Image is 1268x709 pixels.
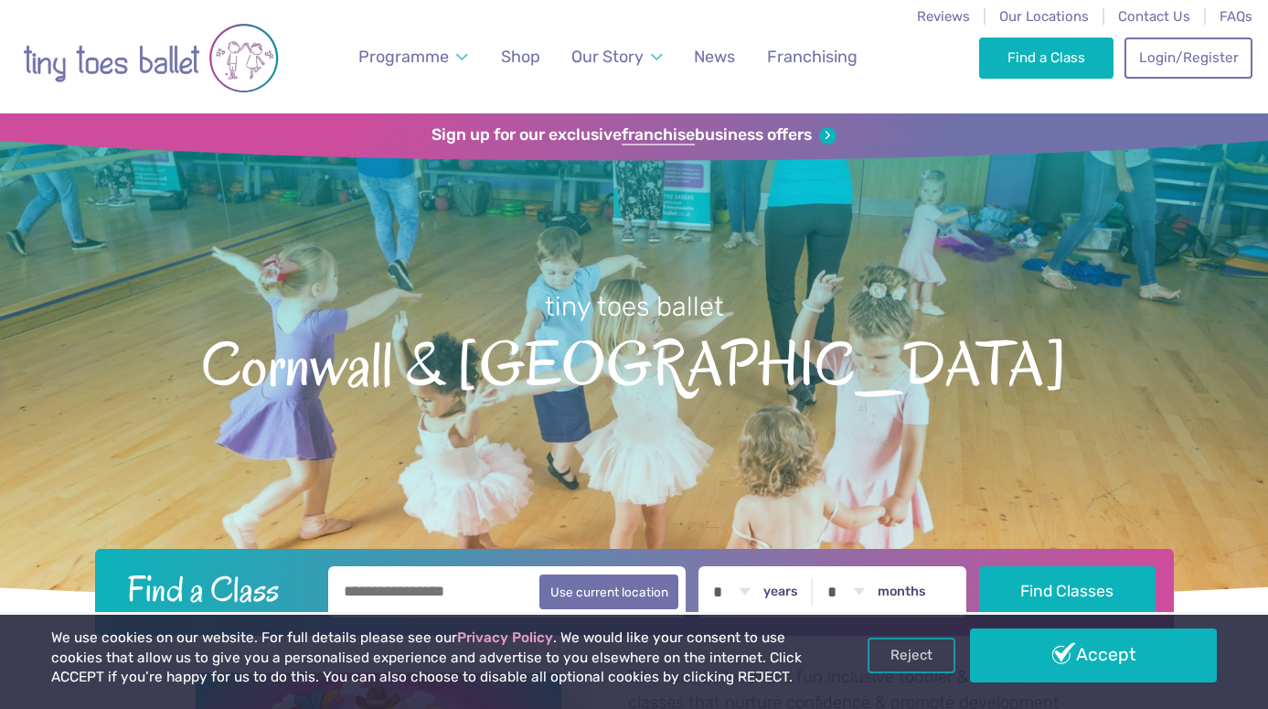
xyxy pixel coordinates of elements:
a: Franchising [759,37,866,78]
h2: Find a Class [112,566,315,612]
a: Reviews [917,8,970,25]
a: Our Locations [999,8,1089,25]
small: tiny toes ballet [545,291,724,322]
a: Programme [350,37,476,78]
span: Franchising [767,47,858,66]
p: We use cookies on our website. For full details please see our . We would like your consent to us... [51,628,809,688]
strong: franchise [622,125,695,145]
a: Privacy Policy [457,629,553,646]
span: Programme [358,47,449,66]
img: tiny toes ballet [23,12,279,104]
a: Find a Class [979,38,1113,78]
a: Login/Register [1124,38,1252,78]
a: Reject [868,638,955,672]
span: Shop [501,47,540,66]
label: years [763,584,798,600]
a: Our Story [563,37,671,78]
a: News [686,37,743,78]
a: Contact Us [1118,8,1190,25]
button: Find Classes [979,566,1156,618]
a: Shop [493,37,549,78]
span: News [694,47,735,66]
a: Accept [970,628,1218,682]
button: Use current location [539,575,679,609]
label: months [878,584,926,600]
a: FAQs [1220,8,1252,25]
a: Sign up for our exclusivefranchisebusiness offers [432,125,836,145]
span: Cornwall & [GEOGRAPHIC_DATA] [32,325,1236,399]
span: Our Story [571,47,644,66]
